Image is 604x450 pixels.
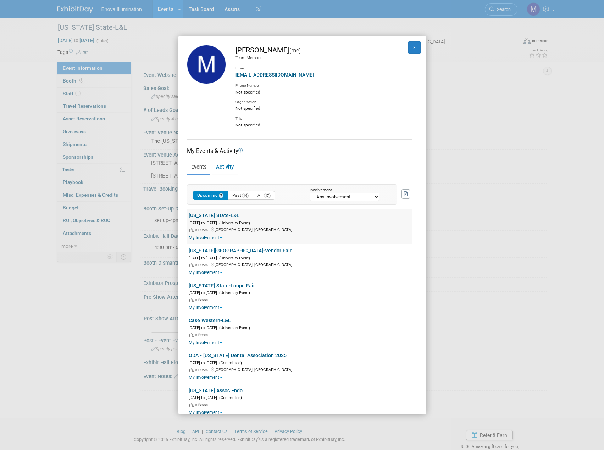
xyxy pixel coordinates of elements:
span: (me) [289,47,301,54]
div: [GEOGRAPHIC_DATA], [GEOGRAPHIC_DATA] [189,261,412,268]
a: Events [187,161,210,174]
span: 10 [242,193,249,198]
a: [US_STATE] State-L&L [189,213,239,218]
div: Phone Number [235,81,403,89]
span: In-Person [195,403,210,406]
div: [DATE] to [DATE] [189,219,412,226]
button: Upcoming7 [193,191,228,200]
a: My Involvement [189,375,222,380]
span: (University Event) [217,326,250,330]
span: (University Event) [217,221,250,225]
span: In-Person [195,228,210,232]
div: Email [235,61,403,71]
span: (University Event) [217,291,250,295]
div: My Events & Activity [187,147,412,155]
img: In-Person Event [189,263,194,267]
a: [EMAIL_ADDRESS][DOMAIN_NAME] [235,72,314,78]
img: Max Zid [187,45,226,84]
span: (Committed) [217,395,242,400]
a: My Involvement [189,235,222,240]
div: Not specified [235,105,403,112]
img: In-Person Event [189,298,194,302]
div: [DATE] to [DATE] [189,394,412,401]
a: My Involvement [189,410,222,415]
span: 17 [264,193,271,198]
img: In-Person Event [189,368,194,372]
a: My Involvement [189,340,222,345]
span: 7 [219,193,224,198]
a: [US_STATE][GEOGRAPHIC_DATA]-Vendor Fair [189,248,292,253]
span: In-Person [195,333,210,337]
button: Past10 [228,191,253,200]
img: In-Person Event [189,333,194,337]
div: [DATE] to [DATE] [189,289,412,296]
div: Not specified [235,89,403,95]
span: (Committed) [217,361,242,365]
a: [US_STATE] Assoc Endo [189,388,243,393]
div: [DATE] to [DATE] [189,359,412,366]
div: [DATE] to [DATE] [189,324,412,331]
img: In-Person Event [189,228,194,232]
img: In-Person Event [189,403,194,407]
a: Activity [212,161,238,174]
div: Title [235,114,403,122]
a: Case Western-L&L [189,317,231,323]
a: [US_STATE] State-Loupe Fair [189,283,255,288]
a: ODA - [US_STATE] Dental Association 2025 [189,353,287,358]
div: [GEOGRAPHIC_DATA], [GEOGRAPHIC_DATA] [189,226,412,233]
div: Organization [235,97,403,105]
div: [PERSON_NAME] [235,45,403,55]
a: My Involvement [189,305,222,310]
span: (University Event) [217,256,250,260]
div: Not specified [235,122,403,128]
div: Team Member [235,55,403,61]
button: All17 [253,191,275,200]
div: [GEOGRAPHIC_DATA], [GEOGRAPHIC_DATA] [189,366,412,373]
div: [DATE] to [DATE] [189,254,412,261]
a: My Involvement [189,270,222,275]
button: X [408,41,421,54]
span: In-Person [195,298,210,302]
span: In-Person [195,263,210,267]
div: Involvement [310,188,386,193]
span: In-Person [195,368,210,372]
